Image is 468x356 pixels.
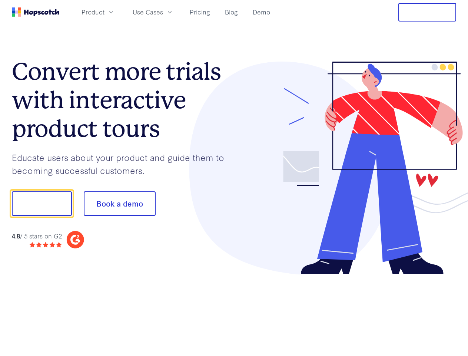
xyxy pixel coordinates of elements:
strong: 4.8 [12,231,20,240]
a: Pricing [187,6,213,18]
button: Use Cases [128,6,178,18]
div: / 5 stars on G2 [12,231,62,241]
button: Product [77,6,119,18]
a: Home [12,7,59,17]
a: Demo [250,6,273,18]
span: Product [82,7,104,17]
button: Free Trial [398,3,456,22]
button: Book a demo [84,191,156,216]
button: Show me! [12,191,72,216]
h1: Convert more trials with interactive product tours [12,57,234,143]
p: Educate users about your product and guide them to becoming successful customers. [12,151,234,177]
a: Blog [222,6,241,18]
span: Use Cases [133,7,163,17]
